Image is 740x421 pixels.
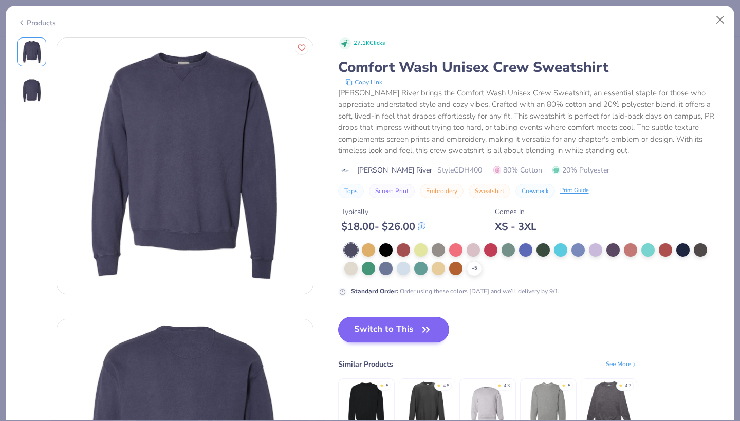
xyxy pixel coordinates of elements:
[380,382,384,387] div: ★
[711,10,730,30] button: Close
[295,41,308,54] button: Like
[552,165,609,176] span: 20% Polyester
[338,87,723,157] div: [PERSON_NAME] River brings the Comfort Wash Unisex Crew Sweatshirt, an essential staple for those...
[497,382,502,387] div: ★
[562,382,566,387] div: ★
[437,165,482,176] span: Style GDH400
[338,317,450,342] button: Switch to This
[469,184,510,198] button: Sweatshirt
[357,165,432,176] span: [PERSON_NAME] River
[495,206,536,217] div: Comes In
[20,79,44,103] img: Back
[354,39,385,48] span: 27.1K Clicks
[443,382,449,390] div: 4.8
[341,206,425,217] div: Typically
[625,382,631,390] div: 4.7
[342,77,385,87] button: copy to clipboard
[17,17,56,28] div: Products
[515,184,555,198] button: Crewneck
[495,220,536,233] div: XS - 3XL
[57,38,313,294] img: Front
[619,382,623,387] div: ★
[472,265,477,272] span: + 5
[560,186,589,195] div: Print Guide
[568,382,570,390] div: 5
[341,220,425,233] div: $ 18.00 - $ 26.00
[606,359,637,369] div: See More
[504,382,510,390] div: 4.3
[351,287,398,295] strong: Standard Order :
[386,382,388,390] div: 5
[338,184,364,198] button: Tops
[437,382,441,387] div: ★
[351,286,560,296] div: Order using these colors [DATE] and we’ll delivery by 9/1.
[338,166,352,175] img: brand logo
[369,184,415,198] button: Screen Print
[338,359,393,370] div: Similar Products
[338,58,723,77] div: Comfort Wash Unisex Crew Sweatshirt
[20,40,44,64] img: Front
[420,184,464,198] button: Embroidery
[493,165,542,176] span: 80% Cotton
